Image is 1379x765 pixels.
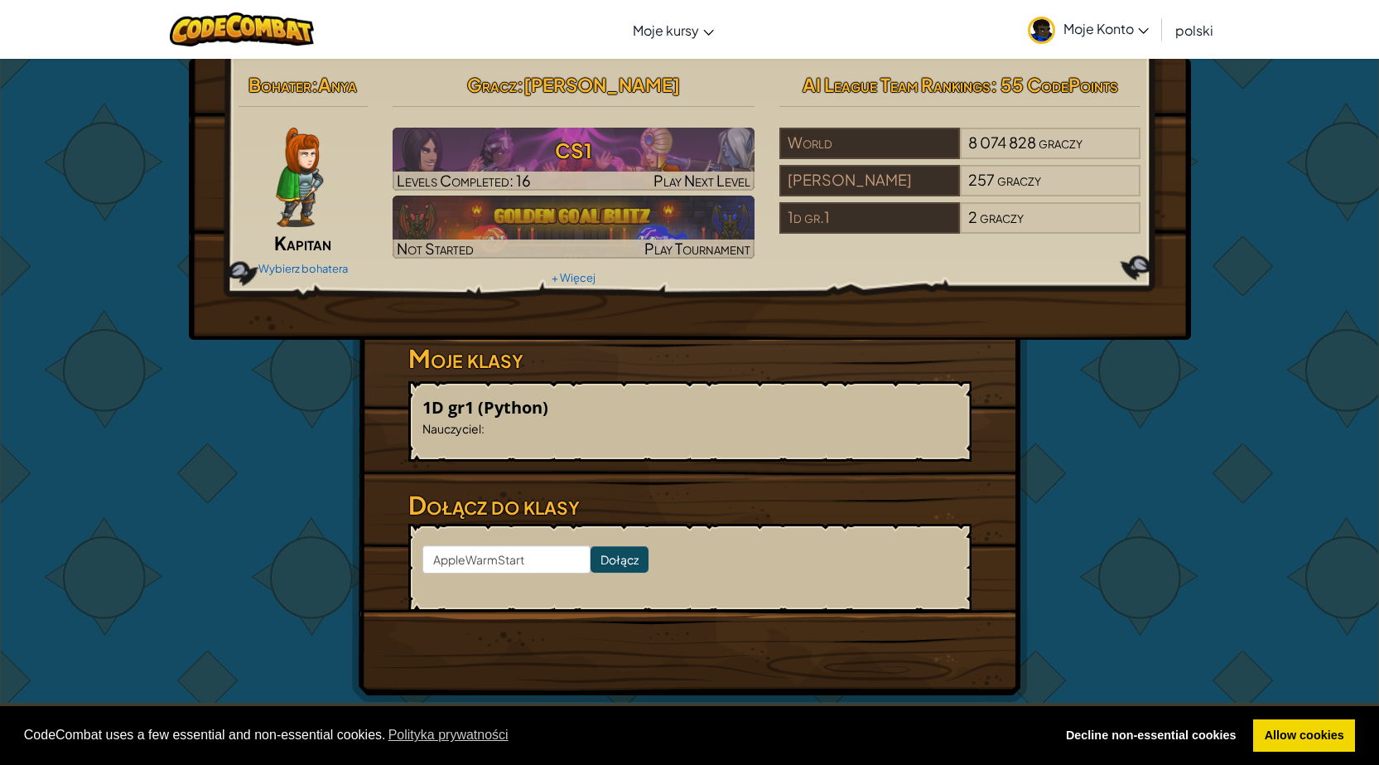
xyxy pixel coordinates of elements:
span: : [517,73,523,96]
span: Not Started [397,239,474,258]
span: graczy [1039,133,1082,152]
input: Dołącz [591,546,649,573]
span: Nauczyciel [422,421,481,436]
span: [PERSON_NAME] [523,73,680,96]
span: AI League Team Rankings [803,73,991,96]
span: Moje kursy [633,22,699,39]
span: Play Next Level [653,171,750,190]
span: Kapitan [274,231,331,254]
a: [PERSON_NAME]257graczy [779,181,1141,200]
span: Moje Konto [1063,20,1149,37]
span: : [481,421,485,436]
a: World8 074 828graczy [779,143,1141,162]
span: polski [1175,22,1213,39]
a: Moje Konto [1020,3,1157,56]
div: [PERSON_NAME] [779,165,960,196]
h3: Moje klasy [408,340,972,377]
span: : 55 CodePoints [991,73,1118,96]
h3: Dołącz do klasy [408,487,972,524]
a: Moje kursy [624,7,722,52]
img: captain-pose.png [276,128,323,227]
img: avatar [1028,17,1055,44]
span: 257 [968,170,995,189]
span: Anya [318,73,357,96]
a: Wybierz bohatera [258,262,348,275]
span: 1D gr1 [422,396,478,419]
div: 1d gr.1 [779,202,960,234]
input: <Enter Class Code> [422,545,591,574]
span: 8 074 828 [968,133,1036,152]
span: graczy [980,207,1024,226]
a: 1d gr.12graczy [779,218,1141,237]
a: Not StartedPlay Tournament [393,196,755,259]
a: learn more about cookies [386,723,511,748]
a: polski [1167,7,1222,52]
img: CodeCombat logo [170,12,315,46]
a: + Więcej [552,271,595,284]
span: Gracz [467,73,517,96]
img: CS1 [393,128,755,191]
span: Bohater [248,73,311,96]
a: Play Next Level [393,128,755,191]
span: Play Tournament [644,239,750,258]
span: (Python) [478,396,548,419]
a: deny cookies [1054,719,1247,753]
span: : [311,73,318,96]
span: graczy [997,170,1041,189]
a: allow cookies [1253,719,1355,753]
span: Levels Completed: 16 [397,171,531,190]
div: World [779,128,960,159]
span: CodeCombat uses a few essential and non-essential cookies. [24,723,1042,748]
span: 2 [968,207,977,226]
h3: CS1 [393,132,755,169]
img: Golden Goal [393,196,755,259]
